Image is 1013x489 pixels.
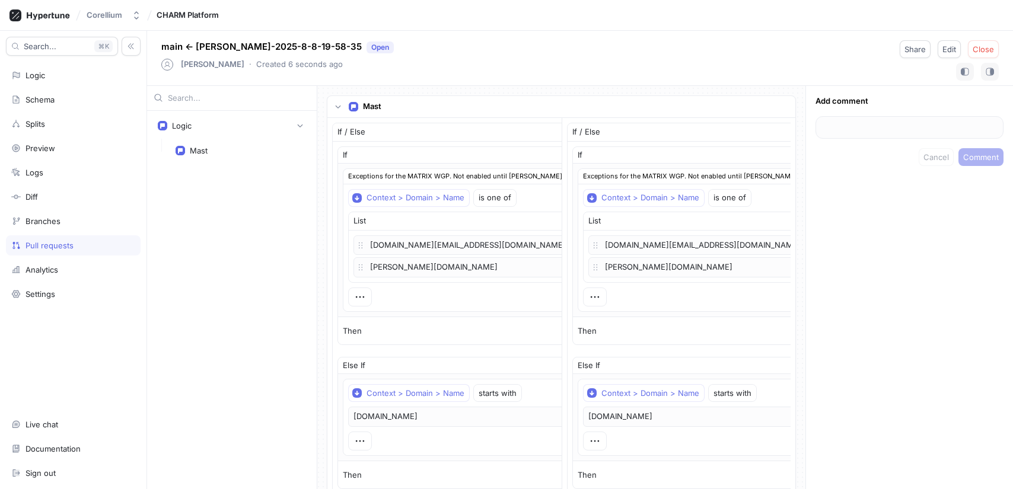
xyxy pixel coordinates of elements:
p: [DOMAIN_NAME][EMAIL_ADDRESS][DOMAIN_NAME][DOMAIN_NAME] [353,235,649,255]
p: Mast [363,101,381,113]
div: Logic [172,121,192,130]
div: Exceptions for the MATRIX WGP. Not enabled until [PERSON_NAME] gives the go-ahead. [578,169,894,184]
div: Context > Domain > Name [601,388,699,398]
div: Sign out [26,468,56,478]
button: Context > Domain > Name [348,384,470,402]
button: Share [900,40,931,58]
div: Live chat [26,420,58,429]
div: Schema [26,95,55,104]
p: [DOMAIN_NAME] [583,407,890,427]
p: Then [343,469,362,481]
button: Context > Domain > Name [583,384,705,402]
span: Search... [24,43,56,50]
div: Documentation [26,444,81,453]
p: Else If [578,360,600,372]
span: Share [904,46,926,53]
button: Close [968,40,999,58]
span: Comment [963,154,999,161]
span: Edit [942,46,956,53]
div: is one of [713,194,746,202]
button: Comment [958,148,1004,166]
div: Diff [26,192,38,202]
div: Corellium [87,10,122,20]
p: ‧ [249,59,251,71]
div: is one of [479,194,511,202]
div: K [94,40,113,52]
p: If [578,149,582,161]
div: List [353,215,366,227]
div: Preview [26,143,55,153]
p: [PERSON_NAME] [181,59,244,71]
p: [DOMAIN_NAME][EMAIL_ADDRESS][DOMAIN_NAME][DOMAIN_NAME] [588,235,884,255]
p: [PERSON_NAME][DOMAIN_NAME] [353,257,649,277]
div: Logic [26,71,45,80]
p: Then [343,325,362,337]
p: If [343,149,348,161]
button: Corellium [82,5,146,25]
div: If / Else [572,126,600,138]
p: main ← [PERSON_NAME]-2025-8-8-19-58-35 [161,40,394,54]
div: Analytics [26,265,58,274]
div: If / Else [337,126,365,138]
div: Splits [26,119,45,129]
div: List [588,215,601,227]
div: Open [371,42,389,53]
p: Add comment [816,95,1004,107]
div: Branches [26,216,60,226]
div: Logs [26,168,43,177]
div: starts with [713,389,751,397]
input: Search... [168,92,310,104]
button: Context > Domain > Name [348,189,470,207]
div: Context > Domain > Name [367,193,464,203]
div: Exceptions for the MATRIX WGP. Not enabled until [PERSON_NAME] gives the go-ahead. [343,169,660,184]
p: Else If [343,360,365,372]
span: Cancel [923,154,949,161]
button: Search...K [6,37,118,56]
p: Created 6 seconds ago [256,59,343,71]
div: Settings [26,289,55,299]
div: Context > Domain > Name [367,388,464,398]
div: starts with [479,389,517,397]
p: Then [578,325,597,337]
span: Close [973,46,994,53]
span: CHARM Platform [157,11,219,19]
button: Edit [938,40,961,58]
button: Context > Domain > Name [583,189,705,207]
a: Documentation [6,439,141,459]
div: Mast [190,146,208,155]
button: Cancel [919,148,954,166]
div: Pull requests [26,241,74,250]
p: Then [578,469,597,481]
div: Context > Domain > Name [601,193,699,203]
p: [PERSON_NAME][DOMAIN_NAME] [588,257,884,277]
p: [DOMAIN_NAME] [348,407,655,427]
